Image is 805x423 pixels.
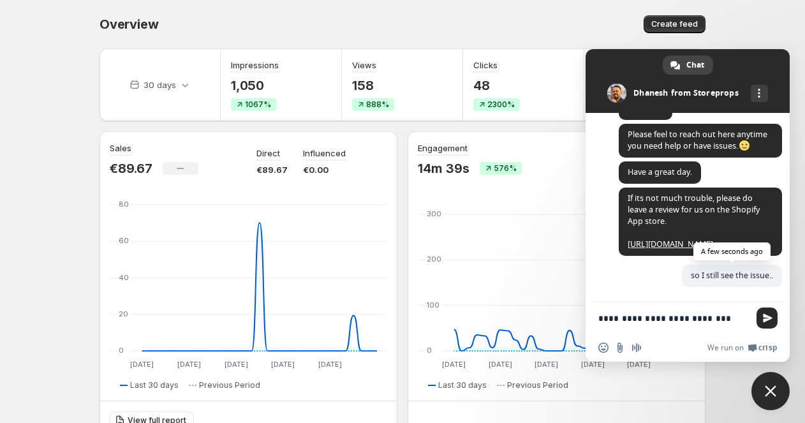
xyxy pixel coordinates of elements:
text: [DATE] [130,360,154,369]
span: Last 30 days [438,380,487,390]
p: 1,050 [231,78,279,93]
span: 888% [366,100,389,110]
text: 100 [427,301,439,309]
text: [DATE] [225,360,248,369]
text: [DATE] [177,360,201,369]
span: Last 30 days [130,380,179,390]
p: €89.67 [110,161,152,176]
text: [DATE] [489,360,512,369]
button: Create feed [644,15,705,33]
span: 576% [494,163,517,174]
span: Create feed [651,19,698,29]
span: Chat [686,56,704,75]
h3: Sales [110,142,131,154]
text: [DATE] [627,360,651,369]
span: so I still see the issue.. [691,270,773,281]
text: 80 [119,200,129,209]
div: Close chat [751,372,790,410]
span: Previous Period [507,380,568,390]
text: 60 [119,236,129,245]
h3: Engagement [418,142,468,154]
p: 30 days [144,78,176,91]
a: [URL][DOMAIN_NAME] [628,239,713,249]
text: 20 [119,309,128,318]
span: Insert an emoji [598,343,609,353]
text: [DATE] [535,360,558,369]
span: Crisp [758,343,777,353]
text: 200 [427,255,441,263]
span: Audio message [631,343,642,353]
h3: Impressions [231,59,279,71]
text: [DATE] [442,360,466,369]
text: 0 [119,346,124,355]
h3: Views [352,59,376,71]
span: If its not much trouble, please do leave a review for us on the Shopify App store. [628,193,760,249]
text: [DATE] [581,360,605,369]
span: Please feel to reach out here anytime you need help or have issues. [628,129,767,151]
textarea: Compose your message... [598,313,749,324]
p: 158 [352,78,394,93]
span: 1067% [245,100,271,110]
span: We run on [707,343,744,353]
a: We run onCrisp [707,343,777,353]
p: 48 [473,78,520,93]
div: More channels [751,85,768,102]
p: 14m 39s [418,161,469,176]
text: 0 [427,346,432,355]
h3: Clicks [473,59,498,71]
span: Overview [100,17,158,32]
text: 300 [427,209,441,218]
text: [DATE] [271,360,295,369]
span: Send [757,308,778,329]
p: €89.67 [256,163,288,176]
p: Influenced [303,147,346,160]
p: Direct [256,147,280,160]
span: Send a file [615,343,625,353]
p: €0.00 [303,163,346,176]
span: Have a great day. [628,167,692,177]
span: 2300% [487,100,515,110]
div: Chat [663,56,713,75]
span: Previous Period [199,380,260,390]
text: 40 [119,273,129,282]
text: [DATE] [318,360,342,369]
